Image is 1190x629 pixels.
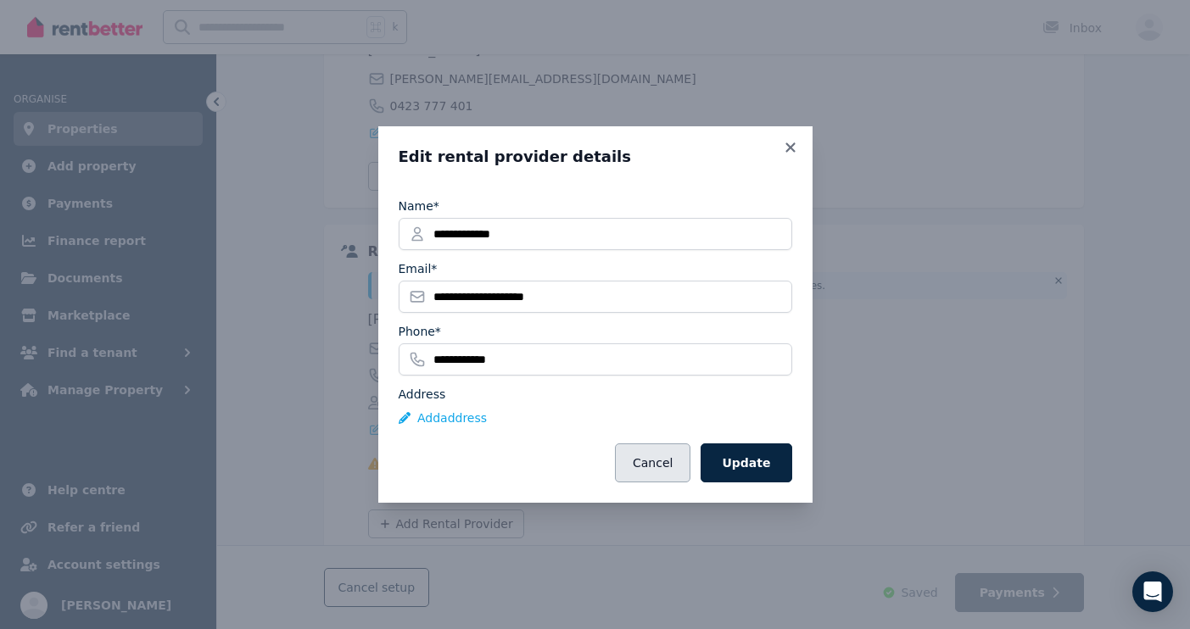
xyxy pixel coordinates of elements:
button: Addaddress [399,409,488,426]
label: Name* [399,198,439,214]
button: Update [701,443,791,482]
label: Address [399,386,446,403]
label: Email* [399,260,438,277]
div: Open Intercom Messenger [1132,571,1173,612]
h3: Edit rental provider details [399,147,792,167]
label: Phone* [399,323,441,340]
button: Cancel [615,443,690,482]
